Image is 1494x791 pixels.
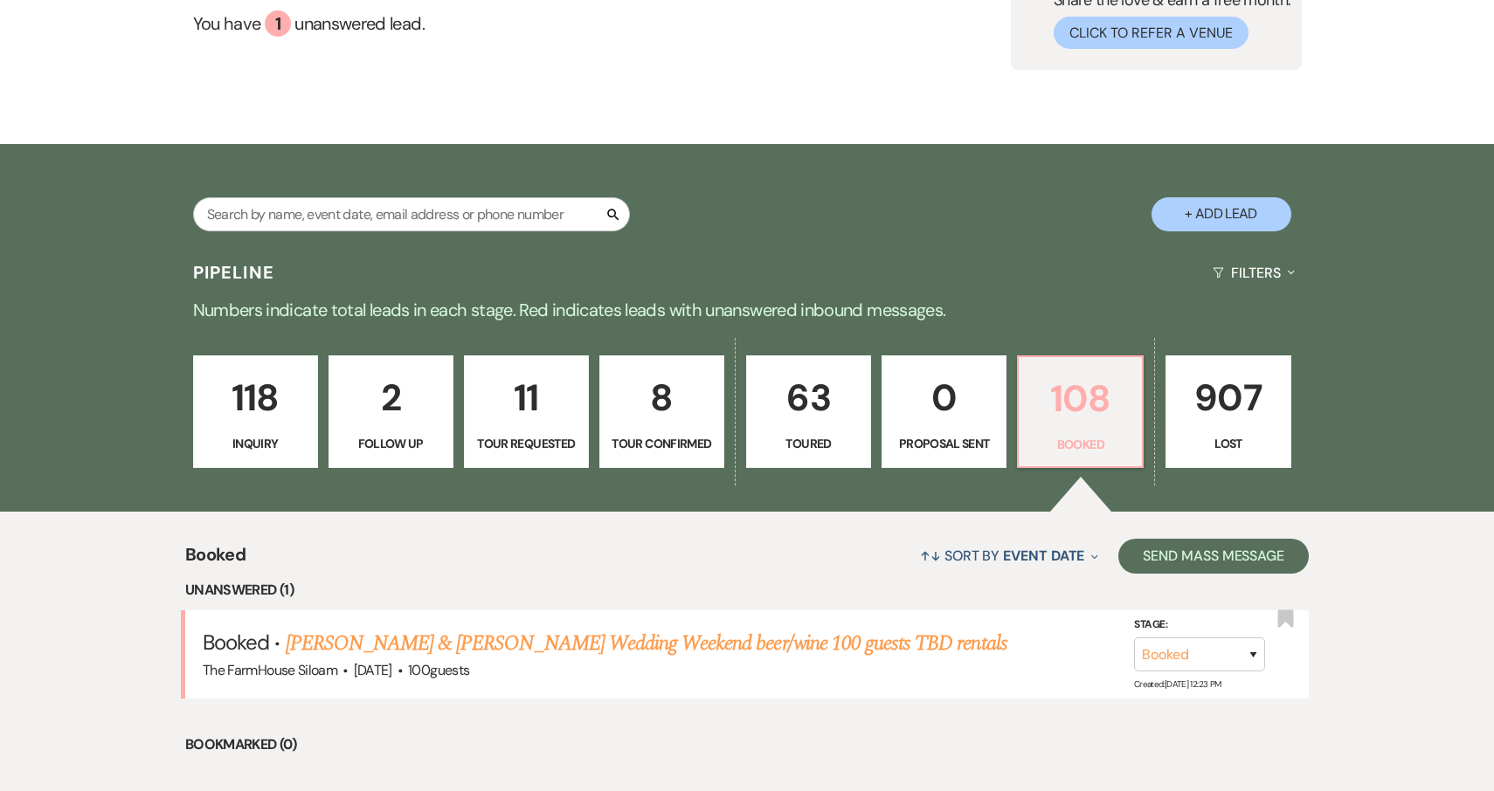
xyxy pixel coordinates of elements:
[118,296,1376,324] p: Numbers indicate total leads in each stage. Red indicates leads with unanswered inbound messages.
[1134,678,1221,690] span: Created: [DATE] 12:23 PM
[882,355,1006,469] a: 0Proposal Sent
[611,434,713,453] p: Tour Confirmed
[757,434,860,453] p: Toured
[204,434,307,453] p: Inquiry
[464,355,589,469] a: 11Tour Requested
[757,368,860,427] p: 63
[913,533,1105,579] button: Sort By Event Date
[193,197,630,231] input: Search by name, event date, email address or phone number
[1177,434,1279,453] p: Lost
[340,368,442,427] p: 2
[1165,355,1290,469] a: 907Lost
[340,434,442,453] p: Follow Up
[1177,368,1279,427] p: 907
[611,368,713,427] p: 8
[920,547,941,565] span: ↑↓
[193,260,275,285] h3: Pipeline
[1029,435,1131,454] p: Booked
[203,661,337,679] span: The FarmHouse Siloam
[203,629,269,656] span: Booked
[265,10,291,37] div: 1
[1003,547,1084,565] span: Event Date
[893,368,995,427] p: 0
[746,355,871,469] a: 63Toured
[1206,250,1301,296] button: Filters
[475,368,578,427] p: 11
[193,355,318,469] a: 118Inquiry
[1029,369,1131,428] p: 108
[204,368,307,427] p: 118
[1054,17,1248,49] button: Click to Refer a Venue
[185,541,246,579] span: Booked
[1017,355,1144,469] a: 108Booked
[185,733,1309,756] li: Bookmarked (0)
[893,434,995,453] p: Proposal Sent
[286,628,1007,659] a: [PERSON_NAME] & [PERSON_NAME] Wedding Weekend beer/wine 100 guests TBD rentals
[193,10,828,37] a: You have 1 unanswered lead.
[408,661,469,679] span: 100 guests
[1118,539,1309,574] button: Send Mass Message
[1152,197,1291,231] button: + Add Lead
[329,355,453,469] a: 2Follow Up
[185,579,1309,602] li: Unanswered (1)
[354,661,392,679] span: [DATE]
[475,434,578,453] p: Tour Requested
[1134,615,1265,634] label: Stage:
[599,355,724,469] a: 8Tour Confirmed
